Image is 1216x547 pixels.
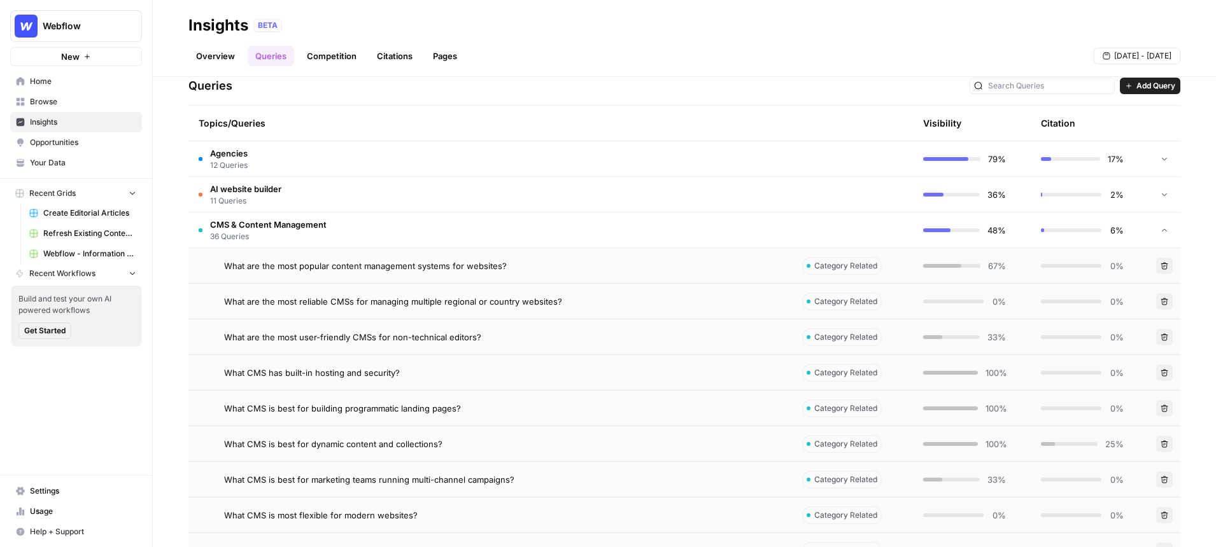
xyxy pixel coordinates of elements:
[15,15,38,38] img: Webflow Logo
[30,137,136,148] span: Opportunities
[30,96,136,107] span: Browse
[987,473,1006,486] span: 33%
[224,260,507,272] span: What are the most popular content management systems for websites?
[24,203,142,223] a: Create Editorial Articles
[1109,224,1124,237] span: 6%
[30,116,136,128] span: Insights
[210,218,327,231] span: CMS & Content Management
[199,106,782,141] div: Topics/Queries
[1136,80,1175,92] span: Add Query
[24,244,142,264] a: Webflow - Information Article -[PERSON_NAME] (Demo)
[29,188,76,199] span: Recent Grids
[210,183,281,195] span: AI website builder
[987,331,1006,343] span: 33%
[30,157,136,169] span: Your Data
[224,509,418,522] span: What CMS is most flexible for modern websites?
[814,403,877,414] span: Category Related
[248,46,294,66] a: Queries
[10,481,142,501] a: Settings
[188,46,243,66] a: Overview
[30,526,136,537] span: Help + Support
[43,20,120,32] span: Webflow
[1105,438,1124,450] span: 25%
[10,112,142,132] a: Insights
[253,19,282,32] div: BETA
[1109,260,1124,272] span: 0%
[18,322,71,339] button: Get Started
[814,474,877,485] span: Category Related
[986,438,1006,450] span: 100%
[991,295,1006,308] span: 0%
[923,117,961,130] div: Visibility
[1109,473,1124,486] span: 0%
[10,71,142,92] a: Home
[986,402,1006,415] span: 100%
[987,224,1006,237] span: 48%
[988,153,1006,165] span: 79%
[814,296,877,307] span: Category Related
[814,438,877,450] span: Category Related
[10,501,142,522] a: Usage
[814,509,877,521] span: Category Related
[224,402,461,415] span: What CMS is best for building programmatic landing pages?
[987,188,1006,201] span: 36%
[10,522,142,542] button: Help + Support
[1120,78,1180,94] button: Add Query
[1109,402,1124,415] span: 0%
[29,268,95,279] span: Recent Workflows
[210,147,248,160] span: Agencies
[10,132,142,153] a: Opportunities
[299,46,364,66] a: Competition
[210,195,281,207] span: 11 Queries
[188,77,232,95] h3: Queries
[10,47,142,66] button: New
[210,160,248,171] span: 12 Queries
[425,46,465,66] a: Pages
[988,80,1110,92] input: Search Queries
[10,10,142,42] button: Workspace: Webflow
[18,293,134,316] span: Build and test your own AI powered workflows
[24,223,142,244] a: Refresh Existing Content - Dakota - Demo
[188,15,248,36] div: Insights
[10,92,142,112] a: Browse
[1114,50,1171,62] span: [DATE] - [DATE]
[224,438,442,450] span: What CMS is best for dynamic content and collections?
[814,367,877,378] span: Category Related
[988,260,1006,272] span: 67%
[369,46,420,66] a: Citations
[991,509,1006,522] span: 0%
[30,485,136,497] span: Settings
[10,184,142,203] button: Recent Grids
[1109,331,1124,343] span: 0%
[10,153,142,173] a: Your Data
[1109,188,1124,201] span: 2%
[30,506,136,517] span: Usage
[224,295,562,308] span: What are the most reliable CMSs for managing multiple regional or country websites?
[1109,295,1124,308] span: 0%
[814,260,877,272] span: Category Related
[10,264,142,283] button: Recent Workflows
[224,473,514,486] span: What CMS is best for marketing teams running multi-channel campaigns?
[224,366,400,379] span: What CMS has built-in hosting and security?
[1094,48,1180,64] button: [DATE] - [DATE]
[814,331,877,343] span: Category Related
[43,248,136,260] span: Webflow - Information Article -[PERSON_NAME] (Demo)
[61,50,80,63] span: New
[43,228,136,239] span: Refresh Existing Content - Dakota - Demo
[224,331,481,343] span: What are the most user-friendly CMSs for non-technical editors?
[986,366,1006,379] span: 100%
[24,325,66,336] span: Get Started
[30,76,136,87] span: Home
[210,231,327,242] span: 36 Queries
[43,207,136,219] span: Create Editorial Articles
[1109,366,1124,379] span: 0%
[1041,106,1075,141] div: Citation
[1109,509,1124,522] span: 0%
[1108,153,1124,165] span: 17%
